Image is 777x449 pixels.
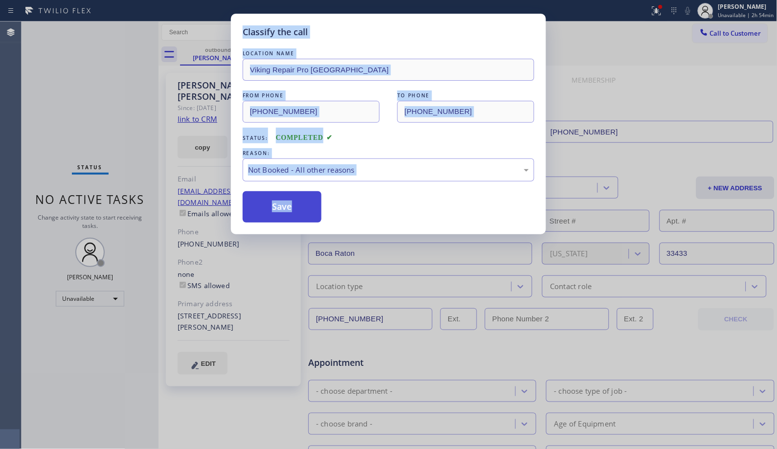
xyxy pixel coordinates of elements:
div: REASON: [243,148,534,158]
button: Save [243,191,321,223]
input: To phone [397,101,534,123]
div: Not Booked - All other reasons [248,164,529,176]
input: From phone [243,101,380,123]
div: TO PHONE [397,90,534,101]
h5: Classify the call [243,25,308,39]
span: COMPLETED [276,134,333,141]
div: FROM PHONE [243,90,380,101]
span: Status: [243,135,268,141]
div: LOCATION NAME [243,48,534,59]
